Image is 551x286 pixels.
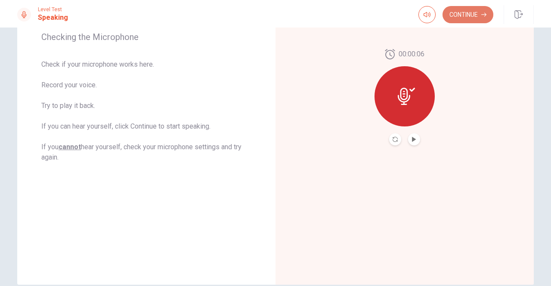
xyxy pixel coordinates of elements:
button: Record Again [389,133,401,145]
span: 00:00:06 [399,49,424,59]
span: Level Test [38,6,68,12]
h1: Speaking [38,12,68,23]
button: Continue [443,6,493,23]
span: Check if your microphone works here. Record your voice. Try to play it back. If you can hear your... [41,59,251,163]
span: Checking the Microphone [41,32,251,42]
button: Play Audio [408,133,420,145]
u: cannot [59,143,81,151]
